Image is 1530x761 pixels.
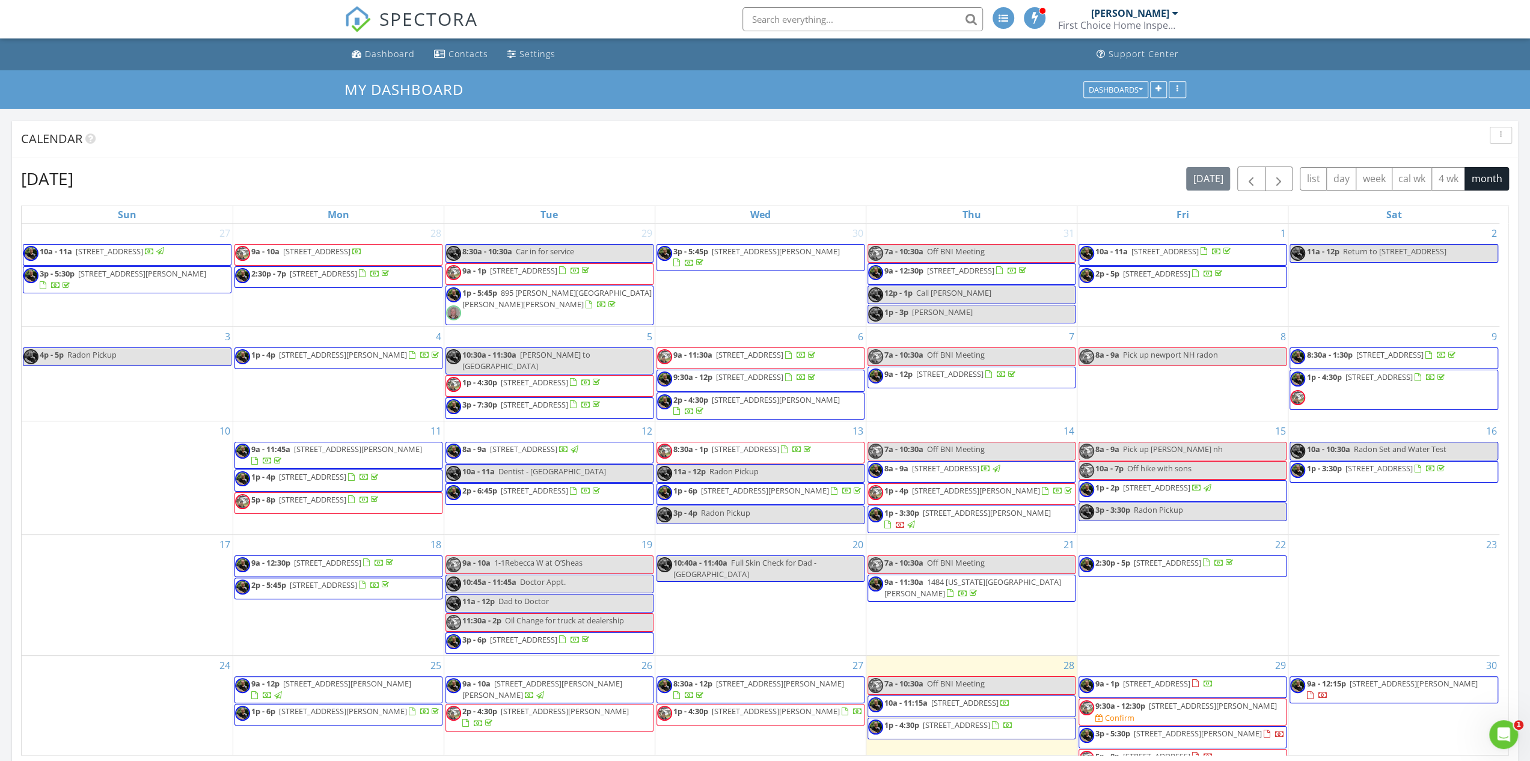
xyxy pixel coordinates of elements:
[1384,206,1404,223] a: Saturday
[279,494,346,505] span: [STREET_ADDRESS]
[673,466,706,477] span: 11a - 12p
[1095,482,1213,493] a: 1p - 2p [STREET_ADDRESS]
[884,349,923,360] span: 7a - 10:30a
[1278,327,1288,346] a: Go to August 8, 2025
[656,393,864,420] a: 2p - 4:30p [STREET_ADDRESS][PERSON_NAME]
[251,471,275,482] span: 1p - 4p
[1079,555,1287,577] a: 2:30p - 5p [STREET_ADDRESS]
[233,327,444,421] td: Go to August 4, 2025
[1123,268,1190,279] span: [STREET_ADDRESS]
[1095,482,1119,493] span: 1p - 2p
[673,349,712,360] span: 9a - 11:30a
[1237,167,1265,191] button: Previous month
[884,463,908,474] span: 8a - 9a
[446,466,461,481] img: img_0967.jpeg
[868,263,1076,285] a: 9a - 12:30p [STREET_ADDRESS]
[501,399,568,410] span: [STREET_ADDRESS]
[866,534,1077,655] td: Go to August 21, 2025
[884,507,919,518] span: 1p - 3:30p
[1095,349,1119,360] span: 8a - 9a
[1306,463,1446,474] a: 1p - 3:30p [STREET_ADDRESS]
[23,244,231,266] a: 10a - 11a [STREET_ADDRESS]
[325,206,352,223] a: Monday
[868,507,883,522] img: img_0967.jpeg
[1079,268,1094,283] img: img_0967.jpeg
[217,421,233,441] a: Go to August 10, 2025
[923,507,1051,518] span: [STREET_ADDRESS][PERSON_NAME]
[656,244,864,271] a: 3p - 5:45p [STREET_ADDRESS][PERSON_NAME]
[251,471,381,482] a: 1p - 4p [STREET_ADDRESS]
[1356,349,1423,360] span: [STREET_ADDRESS]
[673,507,697,518] span: 3p - 4p
[639,421,655,441] a: Go to August 12, 2025
[1288,224,1499,327] td: Go to August 2, 2025
[868,368,883,384] img: img_0967.jpeg
[656,483,864,505] a: 1p - 6p [STREET_ADDRESS][PERSON_NAME]
[673,444,708,454] span: 8:30a - 1p
[235,349,250,364] img: img_0967.jpeg
[40,268,206,290] a: 3p - 5:30p [STREET_ADDRESS][PERSON_NAME]
[445,375,653,397] a: 1p - 4:30p [STREET_ADDRESS]
[462,246,512,257] span: 8:30a - 10:30a
[429,43,493,66] a: Contacts
[673,349,818,360] a: 9a - 11:30a [STREET_ADDRESS]
[1356,167,1392,191] button: week
[501,377,568,388] span: [STREET_ADDRESS]
[657,485,672,500] img: img_0967.jpeg
[716,371,783,382] span: [STREET_ADDRESS]
[1109,48,1179,60] div: Support Center
[1489,327,1499,346] a: Go to August 9, 2025
[448,48,488,60] div: Contacts
[868,485,883,500] img: img_3514.jpeg
[40,349,64,360] span: 4p - 5p
[657,466,672,481] img: img_0967.jpeg
[656,347,864,369] a: 9a - 11:30a [STREET_ADDRESS]
[23,349,38,364] img: img_0967.jpeg
[462,377,602,388] a: 1p - 4:30p [STREET_ADDRESS]
[428,535,444,554] a: Go to August 18, 2025
[1290,371,1305,387] img: img_0967.jpeg
[498,466,606,477] span: Dentist - [GEOGRAPHIC_DATA]
[445,263,653,285] a: 9a - 1p [STREET_ADDRESS]
[657,246,672,261] img: img_0967.jpeg
[1077,534,1288,655] td: Go to August 22, 2025
[446,265,461,280] img: img_3514.jpeg
[444,224,655,327] td: Go to July 29, 2025
[850,535,866,554] a: Go to August 20, 2025
[960,206,984,223] a: Thursday
[235,268,250,283] img: img_0967.jpeg
[1061,535,1077,554] a: Go to August 21, 2025
[657,444,672,459] img: img_3514.jpeg
[40,246,72,257] span: 10a - 11a
[462,444,486,454] span: 8a - 9a
[655,534,866,655] td: Go to August 20, 2025
[716,349,783,360] span: [STREET_ADDRESS]
[1278,224,1288,243] a: Go to August 1, 2025
[490,444,557,454] span: [STREET_ADDRESS]
[76,246,143,257] span: [STREET_ADDRESS]
[1290,461,1498,483] a: 1p - 3:30p [STREET_ADDRESS]
[927,246,985,257] span: Off BNI Meeting
[1079,244,1287,266] a: 10a - 11a [STREET_ADDRESS]
[1095,504,1130,515] span: 3p - 3:30p
[673,485,697,496] span: 1p - 6p
[850,224,866,243] a: Go to July 30, 2025
[1066,327,1077,346] a: Go to August 7, 2025
[673,371,712,382] span: 9:30a - 12p
[1079,463,1094,478] img: img_3514.jpeg
[1353,444,1446,454] span: Radon Set and Water Test
[884,265,923,276] span: 9a - 12:30p
[23,268,38,283] img: img_0967.jpeg
[701,485,829,496] span: [STREET_ADDRESS][PERSON_NAME]
[67,349,117,360] span: Radon Pickup
[428,421,444,441] a: Go to August 11, 2025
[347,43,420,66] a: Dashboard
[673,444,813,454] a: 8:30a - 1p [STREET_ADDRESS]
[1290,370,1498,409] a: 1p - 4:30p [STREET_ADDRESS]
[1484,421,1499,441] a: Go to August 16, 2025
[462,287,497,298] span: 1p - 5:45p
[912,307,973,317] span: [PERSON_NAME]
[1174,206,1192,223] a: Friday
[884,265,1029,276] a: 9a - 12:30p [STREET_ADDRESS]
[22,327,233,421] td: Go to August 3, 2025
